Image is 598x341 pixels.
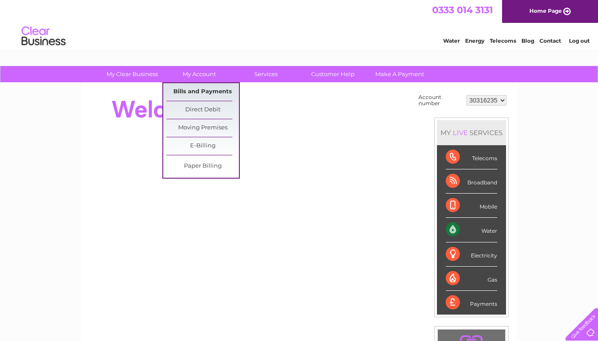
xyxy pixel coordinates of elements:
[521,37,534,44] a: Blog
[21,23,66,50] img: logo.png
[166,137,239,155] a: E-Billing
[446,194,497,218] div: Mobile
[465,37,484,44] a: Energy
[166,101,239,119] a: Direct Debit
[166,119,239,137] a: Moving Premises
[166,158,239,175] a: Paper Billing
[446,242,497,267] div: Electricity
[92,5,507,43] div: Clear Business is a trading name of Verastar Limited (registered in [GEOGRAPHIC_DATA] No. 3667643...
[297,66,369,82] a: Customer Help
[446,291,497,315] div: Payments
[163,66,235,82] a: My Account
[539,37,561,44] a: Contact
[432,4,493,15] a: 0333 014 3131
[569,37,590,44] a: Log out
[363,66,436,82] a: Make A Payment
[490,37,516,44] a: Telecoms
[446,145,497,169] div: Telecoms
[443,37,460,44] a: Water
[446,169,497,194] div: Broadband
[446,267,497,291] div: Gas
[230,66,302,82] a: Services
[451,128,470,137] div: LIVE
[166,83,239,101] a: Bills and Payments
[96,66,169,82] a: My Clear Business
[416,92,464,109] td: Account number
[437,120,506,145] div: MY SERVICES
[446,218,497,242] div: Water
